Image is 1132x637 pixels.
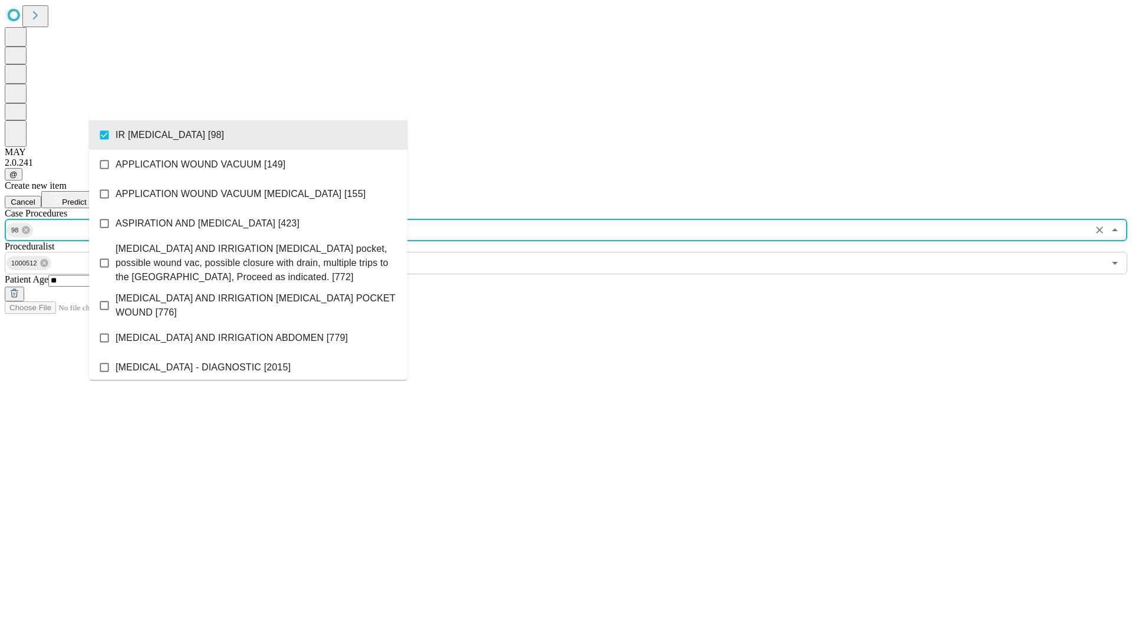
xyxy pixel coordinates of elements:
[116,291,398,320] span: [MEDICAL_DATA] AND IRRIGATION [MEDICAL_DATA] POCKET WOUND [776]
[5,208,67,218] span: Scheduled Procedure
[1091,222,1108,238] button: Clear
[6,224,24,237] span: 98
[116,128,224,142] span: IR [MEDICAL_DATA] [98]
[5,196,41,208] button: Cancel
[11,198,35,206] span: Cancel
[6,223,33,237] div: 98
[5,274,48,284] span: Patient Age
[5,180,67,191] span: Create new item
[116,242,398,284] span: [MEDICAL_DATA] AND IRRIGATION [MEDICAL_DATA] pocket, possible wound vac, possible closure with dr...
[5,147,1127,157] div: MAY
[6,256,51,270] div: 1000512
[116,216,300,231] span: ASPIRATION AND [MEDICAL_DATA] [423]
[41,191,96,208] button: Predict
[1107,222,1123,238] button: Close
[62,198,86,206] span: Predict
[5,168,22,180] button: @
[1107,255,1123,271] button: Open
[5,241,54,251] span: Proceduralist
[9,170,18,179] span: @
[116,157,285,172] span: APPLICATION WOUND VACUUM [149]
[6,257,42,270] span: 1000512
[5,157,1127,168] div: 2.0.241
[116,331,348,345] span: [MEDICAL_DATA] AND IRRIGATION ABDOMEN [779]
[116,360,291,375] span: [MEDICAL_DATA] - DIAGNOSTIC [2015]
[116,187,366,201] span: APPLICATION WOUND VACUUM [MEDICAL_DATA] [155]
